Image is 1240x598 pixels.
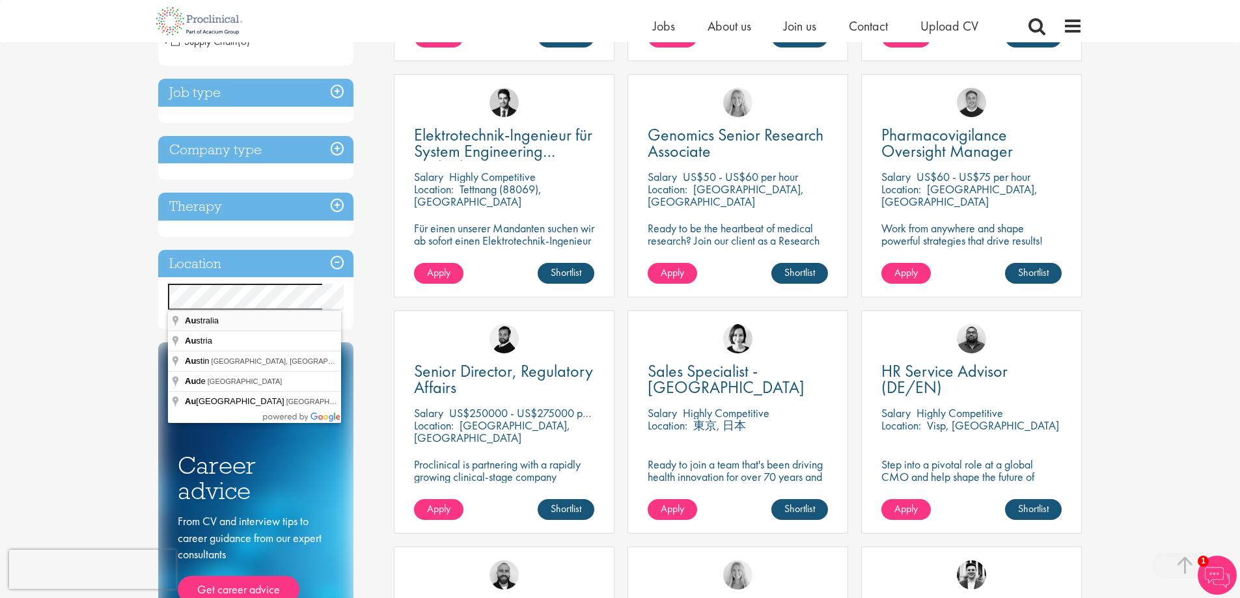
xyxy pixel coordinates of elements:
a: Join us [784,18,816,34]
img: Nic Choa [723,324,752,353]
span: [GEOGRAPHIC_DATA], [GEOGRAPHIC_DATA] [286,398,439,405]
a: Pharmacovigilance Oversight Manager [881,127,1062,159]
span: Apply [894,502,918,515]
span: Apply [661,502,684,515]
span: Au [185,396,196,406]
span: Pharmacovigilance Oversight Manager [881,124,1013,162]
p: Highly Competitive [916,405,1003,420]
a: Apply [648,499,697,520]
a: Elektrotechnik-Ingenieur für System Engineering (m/w/d) [414,127,594,159]
span: Location: [648,418,687,433]
p: [GEOGRAPHIC_DATA], [GEOGRAPHIC_DATA] [881,182,1038,209]
span: stralia [185,316,221,325]
span: Location: [881,182,921,197]
span: Salary [648,405,677,420]
span: Location: [881,418,921,433]
p: Tettnang (88069), [GEOGRAPHIC_DATA] [414,182,542,209]
a: Apply [414,499,463,520]
a: Genomics Senior Research Associate [648,127,828,159]
img: Ashley Bennett [957,324,986,353]
h3: Job type [158,79,353,107]
a: Shortlist [771,499,828,520]
h3: Career advice [178,453,334,503]
img: Nick Walker [489,324,519,353]
span: [GEOGRAPHIC_DATA], [GEOGRAPHIC_DATA] [212,357,365,365]
span: Elektrotechnik-Ingenieur für System Engineering (m/w/d) [414,124,592,178]
img: Jordan Kiely [489,560,519,590]
span: [GEOGRAPHIC_DATA] [208,377,282,385]
span: Location: [414,182,454,197]
a: Shortlist [771,263,828,284]
p: Highly Competitive [449,169,536,184]
span: Salary [881,405,911,420]
span: Salary [881,169,911,184]
a: Contact [849,18,888,34]
a: Shortlist [538,499,594,520]
img: Bo Forsen [957,88,986,117]
a: Apply [881,499,931,520]
h3: Location [158,250,353,278]
a: Apply [648,263,697,284]
p: US$250000 - US$275000 per annum [449,405,624,420]
span: Genomics Senior Research Associate [648,124,823,162]
span: Sales Specialist - [GEOGRAPHIC_DATA] [648,360,805,398]
a: Apply [414,263,463,284]
span: Apply [427,265,450,279]
p: 東京, 日本 [693,418,746,433]
p: Step into a pivotal role at a global CMO and help shape the future of healthcare manufacturing. [881,458,1062,495]
span: Au [185,356,196,366]
span: stria [185,336,214,346]
img: Edward Little [957,560,986,590]
a: Upload CV [920,18,978,34]
span: Au [185,316,196,325]
p: Ready to be the heartbeat of medical research? Join our client as a Research Associate and assist... [648,222,828,271]
p: [GEOGRAPHIC_DATA], [GEOGRAPHIC_DATA] [648,182,804,209]
a: Shortlist [1005,263,1062,284]
span: [GEOGRAPHIC_DATA] [185,396,286,406]
p: US$50 - US$60 per hour [683,169,798,184]
span: Au [185,376,196,386]
a: Senior Director, Regulatory Affairs [414,363,594,396]
h3: Company type [158,136,353,164]
span: Apply [427,502,450,515]
span: Salary [414,405,443,420]
a: Jobs [653,18,675,34]
span: 1 [1198,556,1209,567]
a: Shortlist [538,263,594,284]
img: Shannon Briggs [723,88,752,117]
p: Für einen unserer Mandanten suchen wir ab sofort einen Elektrotechnik-Ingenieur für System Engine... [414,222,594,271]
span: Apply [894,265,918,279]
span: Apply [661,265,684,279]
h3: Therapy [158,193,353,221]
span: Location: [648,182,687,197]
span: Au [185,336,196,346]
span: HR Service Advisor (DE/EN) [881,360,1008,398]
a: Thomas Wenig [489,88,519,117]
img: Chatbot [1198,556,1237,595]
a: Apply [881,263,931,284]
p: Proclinical is partnering with a rapidly growing clinical-stage company advancing a high-potentia... [414,458,594,508]
p: Ready to join a team that's been driving health innovation for over 70 years and build a career y... [648,458,828,508]
p: Work from anywhere and shape powerful strategies that drive results! Enjoy the freedom of remote ... [881,222,1062,271]
iframe: reCAPTCHA [9,550,176,589]
span: About us [708,18,751,34]
a: Shortlist [1005,499,1062,520]
img: Shannon Briggs [723,560,752,590]
span: Salary [648,169,677,184]
a: HR Service Advisor (DE/EN) [881,363,1062,396]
